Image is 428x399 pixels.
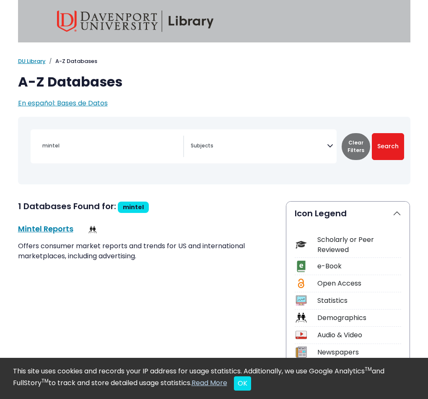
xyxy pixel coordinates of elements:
[234,376,251,391] button: Close
[46,57,97,66] li: A-Z Databases
[18,117,410,184] nav: Search filters
[296,239,307,250] img: Icon Scholarly or Peer Reviewed
[317,347,401,357] div: Newspapers
[18,223,73,234] a: Mintel Reports
[296,346,307,358] img: Icon Newspapers
[317,235,401,255] div: Scholarly or Peer Reviewed
[296,295,307,306] img: Icon Statistics
[317,313,401,323] div: Demographics
[365,365,372,373] sup: TM
[18,57,46,65] a: DU Library
[37,140,183,152] input: Search database by title or keyword
[42,377,49,384] sup: TM
[18,98,108,108] a: En español: Bases de Datos
[18,241,276,261] p: Offers consumer market reports and trends for US and international marketplaces, including advert...
[18,57,410,66] nav: breadcrumb
[317,278,401,289] div: Open Access
[191,143,327,150] textarea: Search
[88,226,97,234] img: Demographics
[372,133,404,160] button: Submit for Search Results
[13,366,415,391] div: This site uses cookies and records your IP address for usage statistics. Additionally, we use Goo...
[286,202,410,225] button: Icon Legend
[57,10,214,32] img: Davenport University Library
[296,260,307,272] img: Icon e-Book
[342,133,370,160] button: Clear Filters
[317,261,401,271] div: e-Book
[18,74,410,90] h1: A-Z Databases
[317,296,401,306] div: Statistics
[296,312,307,323] img: Icon Demographics
[317,330,401,340] div: Audio & Video
[296,278,306,289] img: Icon Open Access
[123,203,144,211] span: mintel
[18,200,116,212] span: 1 Databases Found for:
[192,378,227,388] a: Read More
[296,329,307,341] img: Icon Audio & Video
